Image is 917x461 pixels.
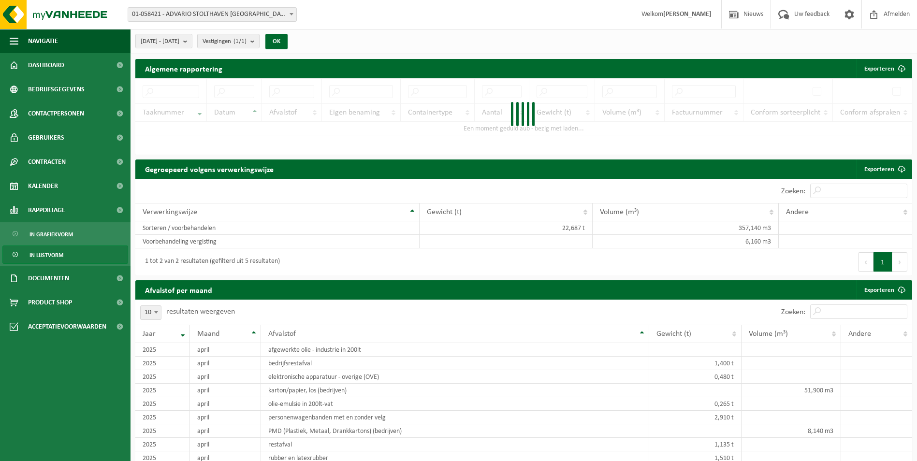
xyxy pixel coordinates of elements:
button: 1 [873,252,892,272]
span: Gebruikers [28,126,64,150]
td: april [190,411,261,424]
td: 2025 [135,343,190,357]
td: 357,140 m3 [593,221,779,235]
a: Exporteren [857,159,911,179]
td: april [190,357,261,370]
h2: Afvalstof per maand [135,280,222,299]
button: Previous [858,252,873,272]
span: Product Shop [28,290,72,315]
span: Andere [848,330,871,338]
td: personenwagenbanden met en zonder velg [261,411,649,424]
td: restafval [261,438,649,451]
h2: Algemene rapportering [135,59,232,78]
td: 1,135 t [649,438,742,451]
td: 2025 [135,357,190,370]
td: 6,160 m3 [593,235,779,248]
span: Gewicht (t) [427,208,462,216]
label: Zoeken: [781,308,805,316]
td: april [190,424,261,438]
td: april [190,384,261,397]
a: Exporteren [857,280,911,300]
button: Exporteren [857,59,911,78]
td: 2025 [135,384,190,397]
strong: [PERSON_NAME] [663,11,712,18]
span: In grafiekvorm [29,225,73,244]
td: april [190,343,261,357]
span: Contactpersonen [28,101,84,126]
td: 8,140 m3 [742,424,841,438]
td: 2025 [135,370,190,384]
span: Rapportage [28,198,65,222]
span: 10 [141,306,161,319]
td: Sorteren / voorbehandelen [135,221,420,235]
span: 10 [140,305,161,320]
span: Volume (m³) [749,330,788,338]
td: Voorbehandeling vergisting [135,235,420,248]
td: karton/papier, los (bedrijven) [261,384,649,397]
button: Next [892,252,907,272]
span: Navigatie [28,29,58,53]
td: bedrijfsrestafval [261,357,649,370]
span: Bedrijfsgegevens [28,77,85,101]
span: Documenten [28,266,69,290]
span: Contracten [28,150,66,174]
span: Jaar [143,330,156,338]
span: Dashboard [28,53,64,77]
a: In lijstvorm [2,245,128,264]
td: olie-emulsie in 200lt-vat [261,397,649,411]
label: resultaten weergeven [166,308,235,316]
td: 0,480 t [649,370,742,384]
button: Vestigingen(1/1) [197,34,260,48]
span: Andere [786,208,809,216]
td: afgewerkte olie - industrie in 200lt [261,343,649,357]
span: Vestigingen [203,34,247,49]
td: april [190,370,261,384]
count: (1/1) [233,38,247,44]
td: 2025 [135,397,190,411]
span: In lijstvorm [29,246,63,264]
td: april [190,438,261,451]
td: 2025 [135,438,190,451]
label: Zoeken: [781,187,805,195]
td: 0,265 t [649,397,742,411]
td: elektronische apparatuur - overige (OVE) [261,370,649,384]
td: 1,400 t [649,357,742,370]
span: 01-058421 - ADVARIO STOLTHAVEN ANTWERPEN NV - ANTWERPEN [128,8,296,21]
span: 01-058421 - ADVARIO STOLTHAVEN ANTWERPEN NV - ANTWERPEN [128,7,297,22]
td: 2,910 t [649,411,742,424]
span: Gewicht (t) [656,330,691,338]
td: april [190,397,261,411]
td: 22,687 t [420,221,592,235]
span: Acceptatievoorwaarden [28,315,106,339]
a: In grafiekvorm [2,225,128,243]
td: 51,900 m3 [742,384,841,397]
span: Volume (m³) [600,208,639,216]
span: Kalender [28,174,58,198]
button: OK [265,34,288,49]
td: PMD (Plastiek, Metaal, Drankkartons) (bedrijven) [261,424,649,438]
td: 2025 [135,424,190,438]
span: Verwerkingswijze [143,208,197,216]
span: Afvalstof [268,330,296,338]
button: [DATE] - [DATE] [135,34,192,48]
span: [DATE] - [DATE] [141,34,179,49]
td: 2025 [135,411,190,424]
span: Maand [197,330,219,338]
h2: Gegroepeerd volgens verwerkingswijze [135,159,283,178]
div: 1 tot 2 van 2 resultaten (gefilterd uit 5 resultaten) [140,253,280,271]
